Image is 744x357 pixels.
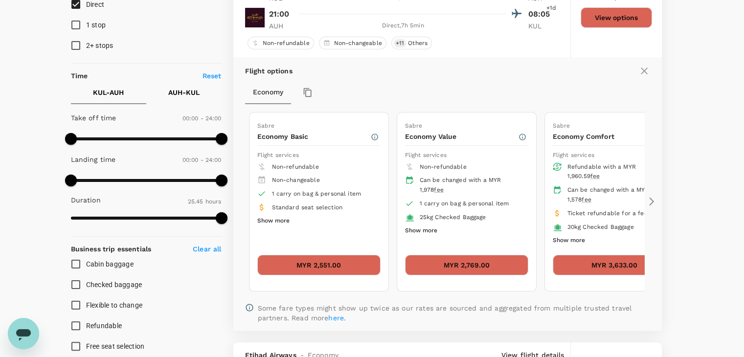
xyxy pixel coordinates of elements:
span: Cabin baggage [86,260,134,268]
p: Economy Comfort [553,132,666,141]
span: +1d [546,3,556,13]
button: View options [581,7,652,28]
span: Non-changeable [330,39,386,47]
span: 25.45 hours [188,198,222,205]
span: Flight services [257,152,299,158]
p: Reset [203,71,222,81]
button: Show more [257,215,290,227]
span: 1 carry on bag & personal item [272,190,361,197]
div: Non-refundable [248,37,314,49]
div: Non-changeable [319,37,386,49]
span: Non-refundable [420,163,467,170]
p: Duration [71,195,101,205]
p: Economy Value [405,132,518,141]
span: Sabre [553,122,570,129]
span: + 11 [394,39,406,47]
span: 1 stop [86,21,106,29]
span: Non-refundable [259,39,314,47]
p: Some fare types might show up twice as our rates are sourced and aggregated from multiple trusted... [258,303,650,323]
span: Flight services [405,152,447,158]
p: Economy Basic [257,132,370,141]
div: +11Others [391,37,432,49]
span: 2+ stops [86,42,113,49]
div: Refundable with a MYR 1,960.59 [567,162,668,182]
span: Ticket refundable for a fee [567,210,648,217]
img: EY [245,8,265,27]
button: MYR 3,633.00 [553,255,676,275]
span: Flight services [553,152,594,158]
p: AUH [269,21,293,31]
p: Clear all [193,244,221,254]
p: KUL - AUH [93,88,124,97]
span: Standard seat selection [272,204,342,211]
div: Direct , 7h 5min [299,21,507,31]
button: MYR 2,769.00 [405,255,528,275]
span: Refundable [86,322,122,330]
a: here [328,314,344,322]
span: Sabre [257,122,275,129]
span: Checked baggage [86,281,142,289]
span: fee [582,196,591,203]
p: Flight options [245,66,293,76]
span: 00:00 - 24:00 [182,115,222,122]
iframe: Button to launch messaging window [8,318,39,349]
button: Show more [553,234,585,247]
button: MYR 2,551.00 [257,255,381,275]
div: Can be changed with a MYR 1,578 [567,185,668,205]
p: Take off time [71,113,116,123]
span: Direct [86,0,105,8]
p: Time [71,71,88,81]
p: AUH - KUL [168,88,200,97]
span: 00:00 - 24:00 [182,156,222,163]
button: Economy [245,81,291,104]
span: fee [590,173,600,179]
p: KUL [528,21,553,31]
span: 30kg Checked Baggage [567,223,634,230]
button: Show more [405,224,437,237]
span: 25kg Checked Baggage [420,214,486,221]
span: Non-changeable [272,177,320,183]
span: Non-refundable [272,163,319,170]
span: Others [404,39,431,47]
p: Landing time [71,155,116,164]
strong: Business trip essentials [71,245,152,253]
span: Sabre [405,122,423,129]
span: Flexible to change [86,301,143,309]
p: 08:05 [528,8,553,20]
p: 21:00 [269,8,290,20]
span: fee [434,186,443,193]
span: Free seat selection [86,342,145,350]
span: 1 carry on bag & personal item [420,200,509,207]
div: Can be changed with a MYR 1,978 [420,176,520,195]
